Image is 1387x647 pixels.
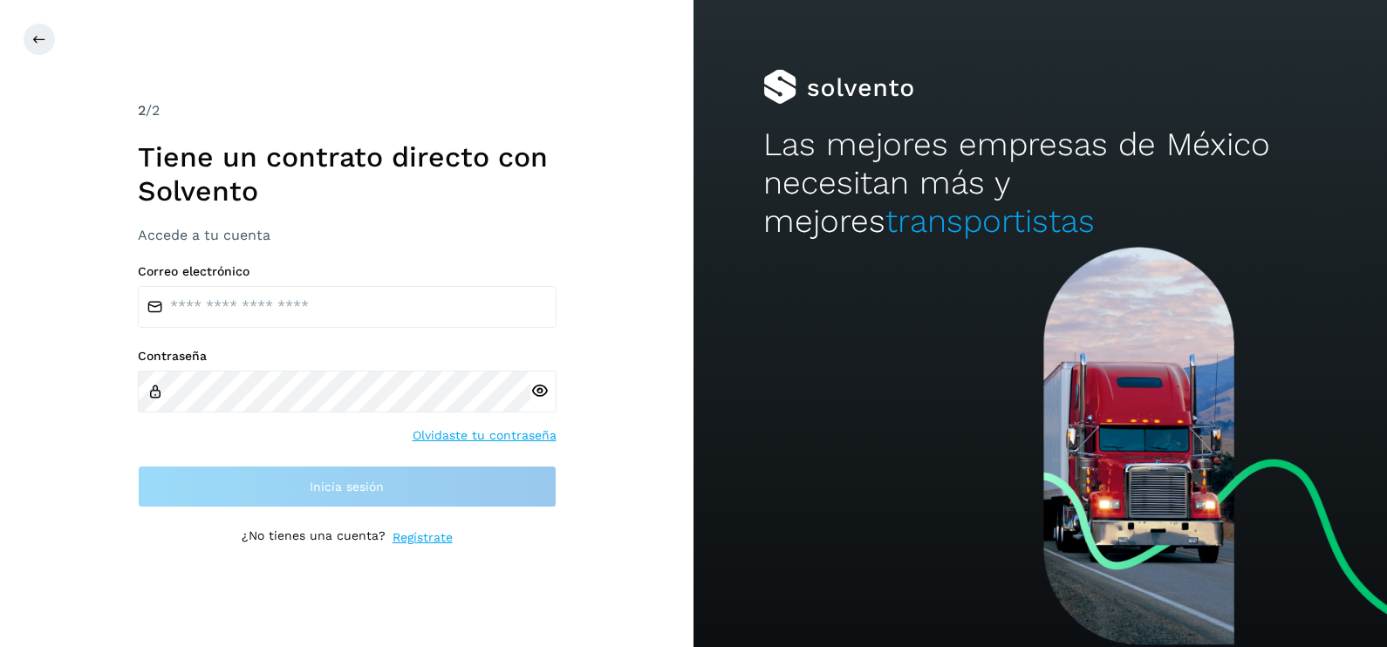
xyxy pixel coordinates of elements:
span: 2 [138,102,146,119]
span: Inicia sesión [310,480,384,493]
h2: Las mejores empresas de México necesitan más y mejores [763,126,1318,242]
a: Olvidaste tu contraseña [413,426,557,445]
h3: Accede a tu cuenta [138,227,557,243]
button: Inicia sesión [138,466,557,507]
label: Contraseña [138,349,557,364]
h1: Tiene un contrato directo con Solvento [138,140,557,208]
div: /2 [138,100,557,121]
label: Correo electrónico [138,264,557,279]
a: Regístrate [393,528,453,547]
p: ¿No tienes una cuenta? [242,528,386,547]
span: transportistas [885,202,1095,240]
